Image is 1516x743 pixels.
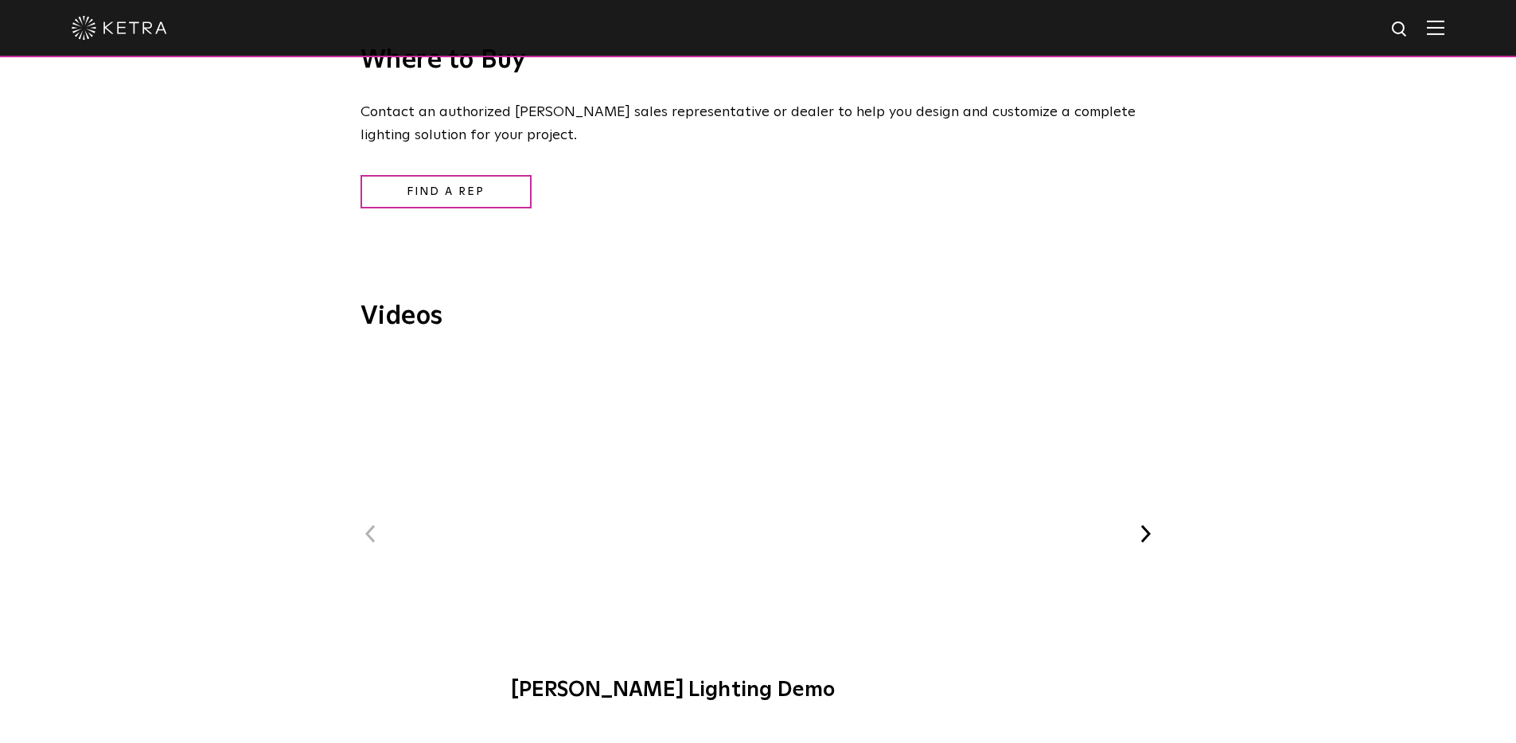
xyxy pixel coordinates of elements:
a: Find a Rep [360,175,532,209]
img: ketra-logo-2019-white [72,16,167,40]
h3: Videos [360,304,1156,329]
button: Next [1136,523,1156,544]
img: search icon [1390,20,1410,40]
p: Contact an authorized [PERSON_NAME] sales representative or dealer to help you design and customi... [360,101,1148,147]
img: Hamburger%20Nav.svg [1427,20,1444,35]
h3: Where to Buy [360,48,1156,73]
button: Previous [360,523,381,544]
